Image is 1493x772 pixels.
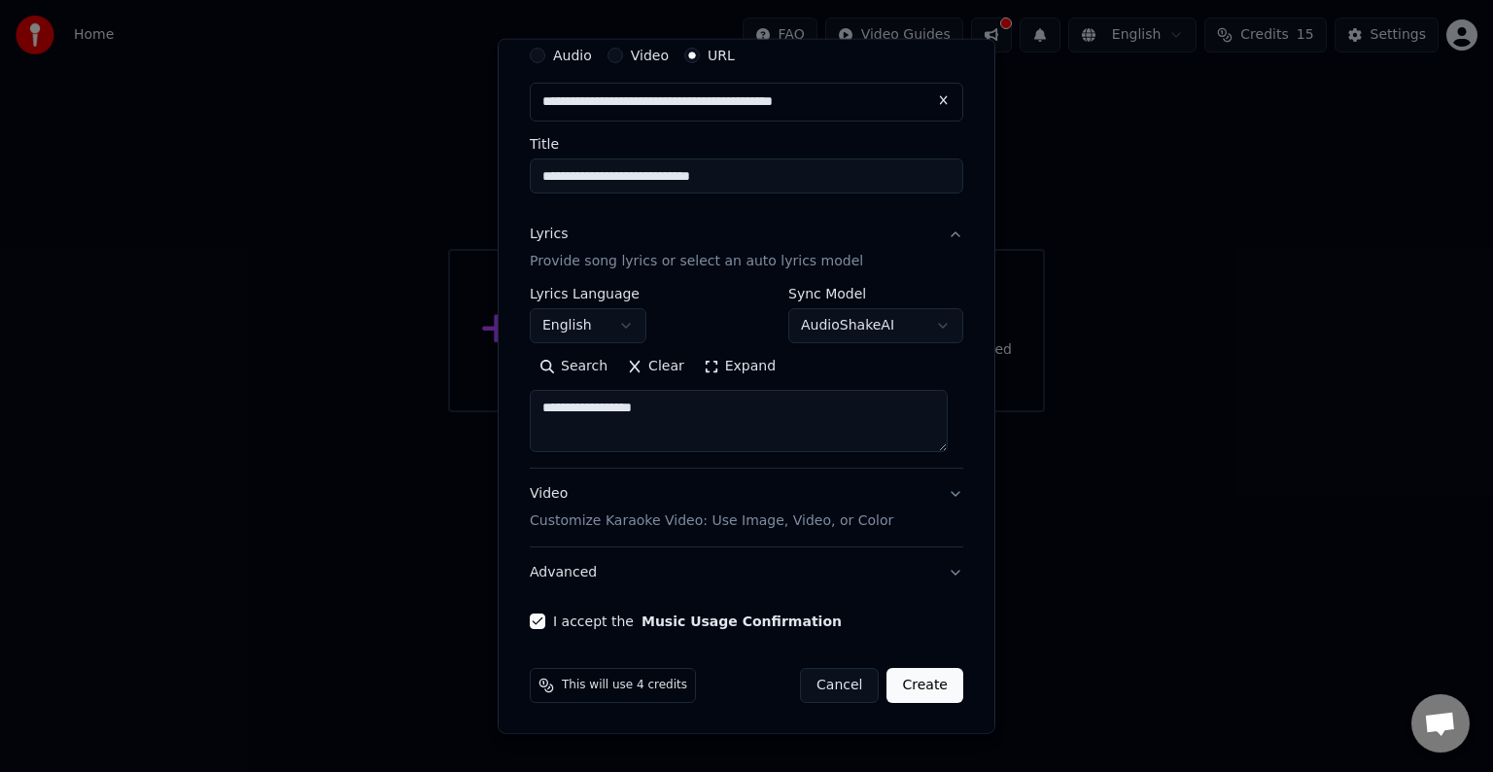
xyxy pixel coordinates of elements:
[617,351,694,382] button: Clear
[553,49,592,62] label: Audio
[788,287,963,300] label: Sync Model
[886,668,963,703] button: Create
[530,209,963,287] button: LyricsProvide song lyrics or select an auto lyrics model
[553,614,842,628] label: I accept the
[530,469,963,546] button: VideoCustomize Karaoke Video: Use Image, Video, or Color
[530,511,893,531] p: Customize Karaoke Video: Use Image, Video, or Color
[530,287,963,468] div: LyricsProvide song lyrics or select an auto lyrics model
[530,351,617,382] button: Search
[800,668,879,703] button: Cancel
[530,484,893,531] div: Video
[631,49,669,62] label: Video
[562,678,687,693] span: This will use 4 credits
[530,225,568,244] div: Lyrics
[530,252,863,271] p: Provide song lyrics or select an auto lyrics model
[694,351,785,382] button: Expand
[708,49,735,62] label: URL
[642,614,842,628] button: I accept the
[530,547,963,598] button: Advanced
[530,287,646,300] label: Lyrics Language
[530,137,963,151] label: Title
